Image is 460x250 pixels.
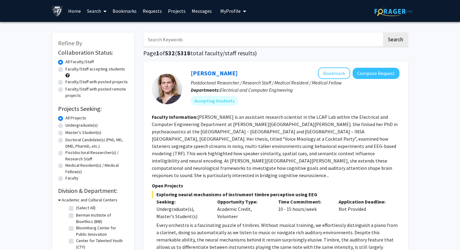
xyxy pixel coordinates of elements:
p: Open Projects [152,182,399,189]
a: [PERSON_NAME] [191,69,238,77]
label: Undergraduate(s) [65,122,98,128]
span: Refine By [58,39,82,47]
div: 10 - 15 hours/week [274,198,334,220]
label: Bloomberg Center for Public Innovation [76,225,127,238]
div: Undergraduate(s), Master's Student(s) [156,205,208,220]
img: ForagerOne Logo [375,7,413,16]
a: Requests [140,0,165,22]
a: Messages [189,0,215,22]
b: Departments: [191,87,220,93]
label: Faculty/Staff with posted projects [65,79,128,85]
label: Faculty/Staff with posted remote projects [65,86,128,99]
label: Master's Student(s) [65,129,101,136]
span: Electrical and Computer Engineering [220,87,293,93]
a: Projects [165,0,189,22]
iframe: Chat [5,223,26,245]
div: Not Provided [334,198,395,220]
label: Faculty/Staff accepting students [65,66,125,72]
p: Seeking: [156,198,208,205]
a: Search [84,0,110,22]
fg-read-more: [PERSON_NAME] is an assistant research scientist in the LCAP Lab within the Electrical and Comput... [152,114,398,178]
h2: Collaboration Status: [58,49,128,56]
span: 5318 [177,49,190,57]
label: All Faculty/Staff [65,59,94,65]
button: Search [383,33,408,46]
label: All Projects [65,115,86,121]
span: Exploring neural mechanisms of instrument timbre perception using EEG [152,191,399,198]
label: Postdoctoral Researcher(s) / Research Staff [65,149,128,162]
button: Add Moira-Phoebe Huet to Bookmarks [318,67,350,79]
h2: Projects Seeking: [58,105,128,112]
p: Time Commitment: [278,198,330,205]
div: Academic Credit, Volunteer [213,198,274,220]
p: Postdoctoral Researcher / Research Staff / Medical Resident / Medical Fellow [191,79,399,86]
label: Doctoral Candidate(s) (PhD, MD, DMD, PharmD, etc.) [65,137,128,149]
img: Johns Hopkins University Logo [52,6,63,16]
label: Medical Resident(s) / Medical Fellow(s) [65,162,128,175]
h3: Academic and Cultural Centers [62,197,117,203]
h2: Division & Department: [58,187,128,194]
span: My Profile [220,8,241,14]
p: Application Deadline: [339,198,390,205]
label: (Select All) [76,205,96,211]
label: Faculty [65,175,78,181]
span: 532 [165,49,175,57]
input: Search Keywords [143,33,382,46]
button: Compose Request to Moira-Phoebe Huet [353,68,399,79]
label: Berman Institute of Bioethics (BIB) [76,212,127,225]
b: Faculty Information: [152,114,197,120]
p: Opportunity Type: [217,198,269,205]
h1: Page of ( total faculty/staff results) [143,50,408,57]
a: Home [65,0,84,22]
a: Bookmarks [110,0,140,22]
mat-chip: Accepting Students [191,96,238,106]
span: 1 [156,49,159,57]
